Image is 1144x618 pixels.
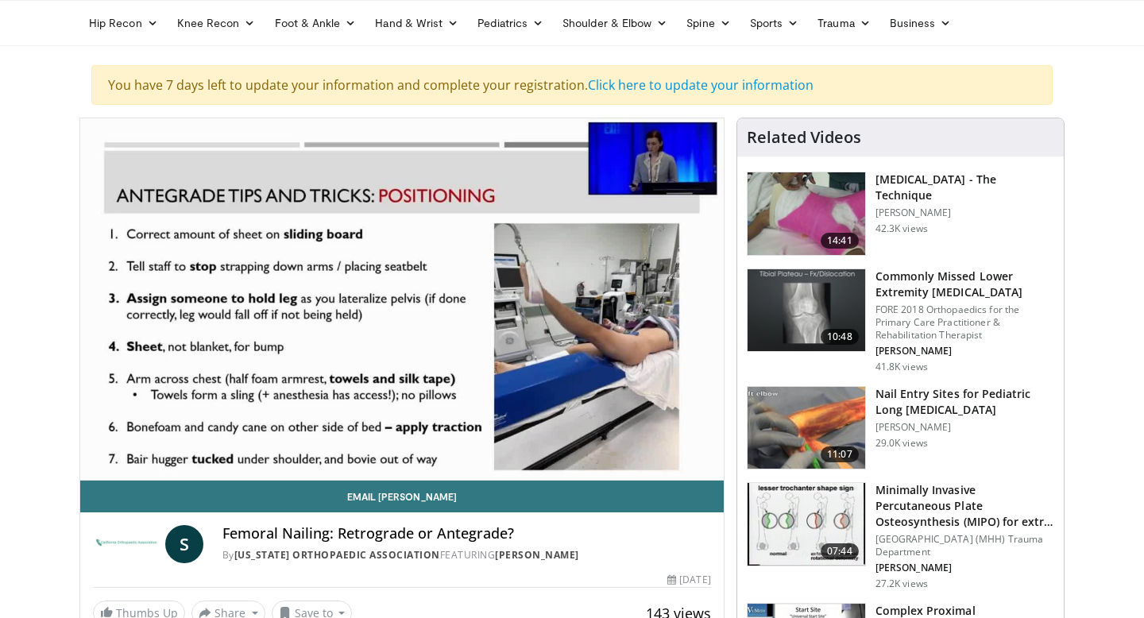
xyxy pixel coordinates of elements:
[93,525,159,563] img: California Orthopaedic Association
[495,548,579,562] a: [PERSON_NAME]
[553,7,677,39] a: Shoulder & Elbow
[821,329,859,345] span: 10:48
[168,7,265,39] a: Knee Recon
[588,76,814,94] a: Click here to update your information
[875,207,1054,219] p: [PERSON_NAME]
[821,543,859,559] span: 07:44
[875,386,1054,418] h3: Nail Entry Sites for Pediatric Long [MEDICAL_DATA]
[875,361,928,373] p: 41.8K views
[80,118,724,481] video-js: Video Player
[222,548,711,562] div: By FEATURING
[748,269,865,352] img: 4aa379b6-386c-4fb5-93ee-de5617843a87.150x105_q85_crop-smart_upscale.jpg
[748,387,865,469] img: d5ySKFN8UhyXrjO34xMDoxOjA4MTsiGN_2.150x105_q85_crop-smart_upscale.jpg
[875,482,1054,530] h3: Minimally Invasive Percutaneous Plate Osteosynthesis (MIPO) for extr…
[747,268,1054,373] a: 10:48 Commonly Missed Lower Extremity [MEDICAL_DATA] FORE 2018 Orthopaedics for the Primary Care ...
[468,7,553,39] a: Pediatrics
[808,7,880,39] a: Trauma
[740,7,809,39] a: Sports
[234,548,440,562] a: [US_STATE] Orthopaedic Association
[875,172,1054,203] h3: [MEDICAL_DATA] - The Technique
[747,172,1054,256] a: 14:41 [MEDICAL_DATA] - The Technique [PERSON_NAME] 42.3K views
[79,7,168,39] a: Hip Recon
[80,481,724,512] a: Email [PERSON_NAME]
[875,562,1054,574] p: [PERSON_NAME]
[875,437,928,450] p: 29.0K views
[875,222,928,235] p: 42.3K views
[91,65,1053,105] div: You have 7 days left to update your information and complete your registration.
[747,128,861,147] h4: Related Videos
[747,482,1054,590] a: 07:44 Minimally Invasive Percutaneous Plate Osteosynthesis (MIPO) for extr… [GEOGRAPHIC_DATA] (MH...
[677,7,740,39] a: Spine
[265,7,366,39] a: Foot & Ankle
[165,525,203,563] a: S
[875,268,1054,300] h3: Commonly Missed Lower Extremity [MEDICAL_DATA]
[222,525,711,543] h4: Femoral Nailing: Retrograde or Antegrade?
[667,573,710,587] div: [DATE]
[747,386,1054,470] a: 11:07 Nail Entry Sites for Pediatric Long [MEDICAL_DATA] [PERSON_NAME] 29.0K views
[875,533,1054,558] p: [GEOGRAPHIC_DATA] (MHH) Trauma Department
[748,483,865,566] img: fylOjp5pkC-GA4Zn4xMDoxOjBrO-I4W8_9.150x105_q85_crop-smart_upscale.jpg
[880,7,961,39] a: Business
[821,446,859,462] span: 11:07
[875,577,928,590] p: 27.2K views
[821,233,859,249] span: 14:41
[875,303,1054,342] p: FORE 2018 Orthopaedics for the Primary Care Practitioner & Rehabilitation Therapist
[875,421,1054,434] p: [PERSON_NAME]
[748,172,865,255] img: 316645_0003_1.png.150x105_q85_crop-smart_upscale.jpg
[875,345,1054,357] p: [PERSON_NAME]
[365,7,468,39] a: Hand & Wrist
